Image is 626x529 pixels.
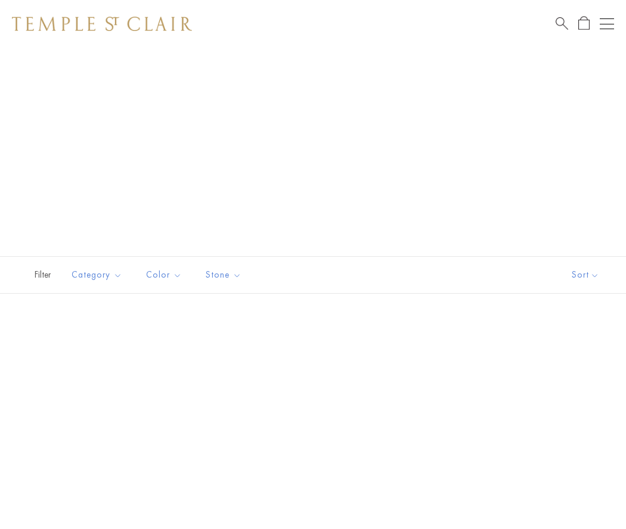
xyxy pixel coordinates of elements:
[137,262,191,288] button: Color
[600,17,614,31] button: Open navigation
[63,262,131,288] button: Category
[200,267,250,282] span: Stone
[12,17,192,31] img: Temple St. Clair
[140,267,191,282] span: Color
[556,16,568,31] a: Search
[578,16,590,31] a: Open Shopping Bag
[545,257,626,293] button: Show sort by
[66,267,131,282] span: Category
[197,262,250,288] button: Stone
